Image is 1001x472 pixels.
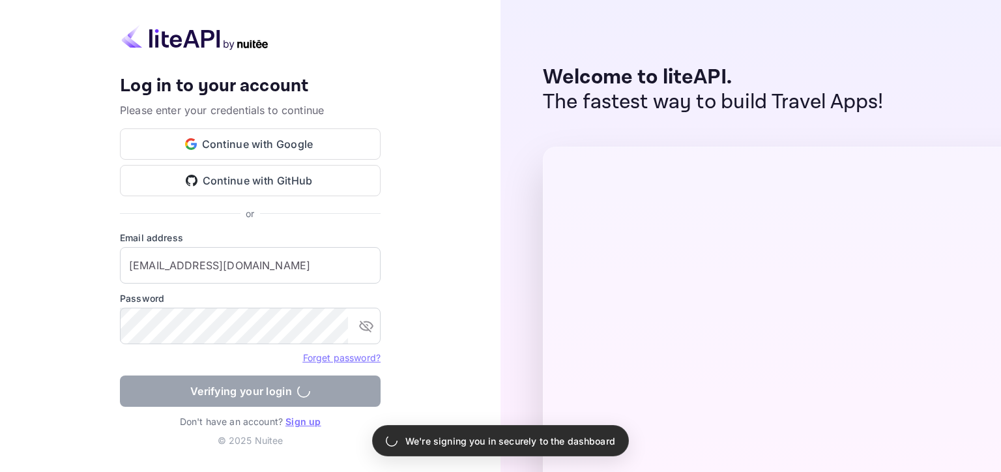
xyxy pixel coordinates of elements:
[405,434,615,448] p: We're signing you in securely to the dashboard
[120,247,381,284] input: Enter your email address
[120,434,381,447] p: © 2025 Nuitee
[303,351,381,364] a: Forget password?
[353,313,379,339] button: toggle password visibility
[285,416,321,427] a: Sign up
[120,165,381,196] button: Continue with GitHub
[120,102,381,118] p: Please enter your credentials to continue
[246,207,254,220] p: or
[120,128,381,160] button: Continue with Google
[120,231,381,244] label: Email address
[120,25,270,50] img: liteapi
[543,65,884,90] p: Welcome to liteAPI.
[543,90,884,115] p: The fastest way to build Travel Apps!
[120,75,381,98] h4: Log in to your account
[303,352,381,363] a: Forget password?
[120,415,381,428] p: Don't have an account?
[120,291,381,305] label: Password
